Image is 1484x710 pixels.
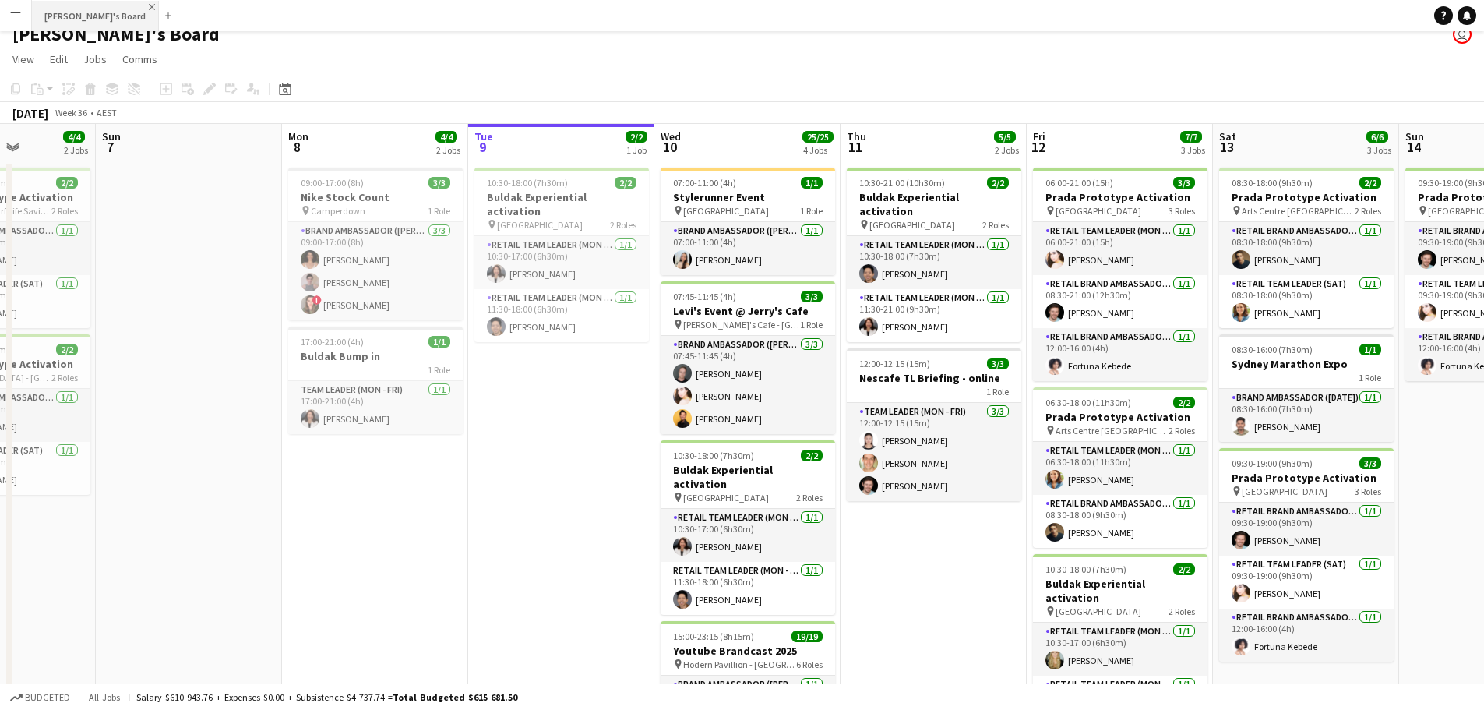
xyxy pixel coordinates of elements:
[1219,168,1394,328] app-job-card: 08:30-18:00 (9h30m)2/2Prada Prototype Activation Arts Centre [GEOGRAPHIC_DATA]2 RolesRETAIL Brand...
[487,177,568,189] span: 10:30-18:00 (7h30m)
[8,689,72,706] button: Budgeted
[673,631,754,642] span: 15:00-23:15 (8h15m)
[56,344,78,355] span: 2/2
[801,177,823,189] span: 1/1
[288,381,463,434] app-card-role: Team Leader (Mon - Fri)1/117:00-21:00 (4h)[PERSON_NAME]
[32,1,159,31] button: [PERSON_NAME]'s Board
[847,371,1021,385] h3: Nescafe TL Briefing - online
[311,205,365,217] span: Camperdown
[658,138,681,156] span: 10
[122,52,157,66] span: Comms
[1242,486,1327,497] span: [GEOGRAPHIC_DATA]
[626,131,647,143] span: 2/2
[615,177,636,189] span: 2/2
[64,144,88,156] div: 2 Jobs
[661,304,835,318] h3: Levi's Event @ Jerry's Cafe
[1219,471,1394,485] h3: Prada Prototype Activation
[474,168,649,342] app-job-card: 10:30-18:00 (7h30m)2/2Buldak Experiential activation [GEOGRAPHIC_DATA]2 RolesRETAIL Team Leader (...
[791,631,823,642] span: 19/19
[1219,222,1394,275] app-card-role: RETAIL Brand Ambassador ([DATE])1/108:30-18:00 (9h30m)[PERSON_NAME]
[288,190,463,204] h3: Nike Stock Count
[661,129,681,143] span: Wed
[1033,495,1207,548] app-card-role: RETAIL Brand Ambassador (Mon - Fri)1/108:30-18:00 (9h30m)[PERSON_NAME]
[428,177,450,189] span: 3/3
[428,336,450,348] span: 1/1
[1219,448,1394,662] app-job-card: 09:30-19:00 (9h30m)3/3Prada Prototype Activation [GEOGRAPHIC_DATA]3 RolesRETAIL Brand Ambassador ...
[847,348,1021,501] div: 12:00-12:15 (15m)3/3Nescafe TL Briefing - online1 RoleTeam Leader (Mon - Fri)3/312:00-12:15 (15m)...
[800,319,823,330] span: 1 Role
[497,219,583,231] span: [GEOGRAPHIC_DATA]
[1056,425,1169,436] span: Arts Centre [GEOGRAPHIC_DATA]
[800,205,823,217] span: 1 Role
[1033,328,1207,381] app-card-role: RETAIL Brand Ambassador (Mon - Fri)1/112:00-16:00 (4h)Fortuna Kebede
[1033,222,1207,275] app-card-role: RETAIL Team Leader (Mon - Fri)1/106:00-21:00 (15h)[PERSON_NAME]
[869,219,955,231] span: [GEOGRAPHIC_DATA]
[428,364,450,376] span: 1 Role
[1219,275,1394,328] app-card-role: RETAIL Team Leader (Sat)1/108:30-18:00 (9h30m)[PERSON_NAME]
[661,644,835,658] h3: Youtube Brandcast 2025
[51,107,90,118] span: Week 36
[844,138,866,156] span: 11
[1219,190,1394,204] h3: Prada Prototype Activation
[982,219,1009,231] span: 2 Roles
[56,177,78,189] span: 2/2
[859,358,930,369] span: 12:00-12:15 (15m)
[1056,205,1141,217] span: [GEOGRAPHIC_DATA]
[661,190,835,204] h3: Stylerunner Event
[1169,425,1195,436] span: 2 Roles
[12,23,220,46] h1: [PERSON_NAME]'s Board
[1045,177,1113,189] span: 06:00-21:00 (15h)
[1173,177,1195,189] span: 3/3
[1031,138,1045,156] span: 12
[12,105,48,121] div: [DATE]
[1056,606,1141,617] span: [GEOGRAPHIC_DATA]
[83,52,107,66] span: Jobs
[661,440,835,615] app-job-card: 10:30-18:00 (7h30m)2/2Buldak Experiential activation [GEOGRAPHIC_DATA]2 RolesRETAIL Team Leader (...
[1181,144,1205,156] div: 3 Jobs
[1033,275,1207,328] app-card-role: RETAIL Brand Ambassador (Mon - Fri)1/108:30-21:00 (12h30m)[PERSON_NAME]
[6,49,41,69] a: View
[1033,410,1207,424] h3: Prada Prototype Activation
[97,107,117,118] div: AEST
[1367,144,1391,156] div: 3 Jobs
[1217,138,1236,156] span: 13
[288,327,463,434] app-job-card: 17:00-21:00 (4h)1/1Buldak Bump in1 RoleTeam Leader (Mon - Fri)1/117:00-21:00 (4h)[PERSON_NAME]
[474,236,649,289] app-card-role: RETAIL Team Leader (Mon - Fri)1/110:30-17:00 (6h30m)[PERSON_NAME]
[847,168,1021,342] app-job-card: 10:30-21:00 (10h30m)2/2Buldak Experiential activation [GEOGRAPHIC_DATA]2 RolesRETAIL Team Leader ...
[661,562,835,615] app-card-role: RETAIL Team Leader (Mon - Fri)1/111:30-18:00 (6h30m)[PERSON_NAME]
[847,403,1021,501] app-card-role: Team Leader (Mon - Fri)3/312:00-12:15 (15m)[PERSON_NAME][PERSON_NAME][PERSON_NAME]
[859,177,945,189] span: 10:30-21:00 (10h30m)
[661,168,835,275] app-job-card: 07:00-11:00 (4h)1/1Stylerunner Event [GEOGRAPHIC_DATA]1 RoleBrand Ambassador ([PERSON_NAME])1/107...
[86,691,123,703] span: All jobs
[1405,129,1424,143] span: Sun
[661,222,835,275] app-card-role: Brand Ambassador ([PERSON_NAME])1/107:00-11:00 (4h)[PERSON_NAME]
[683,659,796,670] span: Hodern Pavillion - [GEOGRAPHIC_DATA]
[1355,205,1381,217] span: 2 Roles
[683,205,769,217] span: [GEOGRAPHIC_DATA]
[1359,177,1381,189] span: 2/2
[796,492,823,503] span: 2 Roles
[100,138,121,156] span: 7
[136,691,517,703] div: Salary $610 943.76 + Expenses $0.00 + Subsistence $4 737.74 =
[1173,563,1195,575] span: 2/2
[995,144,1019,156] div: 2 Jobs
[1219,334,1394,442] app-job-card: 08:30-16:00 (7h30m)1/1Sydney Marathon Expo1 RoleBrand Ambassador ([DATE])1/108:30-16:00 (7h30m)[P...
[1033,168,1207,381] app-job-card: 06:00-21:00 (15h)3/3Prada Prototype Activation [GEOGRAPHIC_DATA]3 RolesRETAIL Team Leader (Mon - ...
[1359,344,1381,355] span: 1/1
[1180,131,1202,143] span: 7/7
[1219,556,1394,609] app-card-role: RETAIL Team Leader (Sat)1/109:30-19:00 (9h30m)[PERSON_NAME]
[801,291,823,302] span: 3/3
[986,386,1009,397] span: 1 Role
[1033,387,1207,548] app-job-card: 06:30-18:00 (11h30m)2/2Prada Prototype Activation Arts Centre [GEOGRAPHIC_DATA]2 RolesRETAIL Team...
[1219,389,1394,442] app-card-role: Brand Ambassador ([DATE])1/108:30-16:00 (7h30m)[PERSON_NAME]
[1242,205,1355,217] span: Arts Centre [GEOGRAPHIC_DATA]
[63,131,85,143] span: 4/4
